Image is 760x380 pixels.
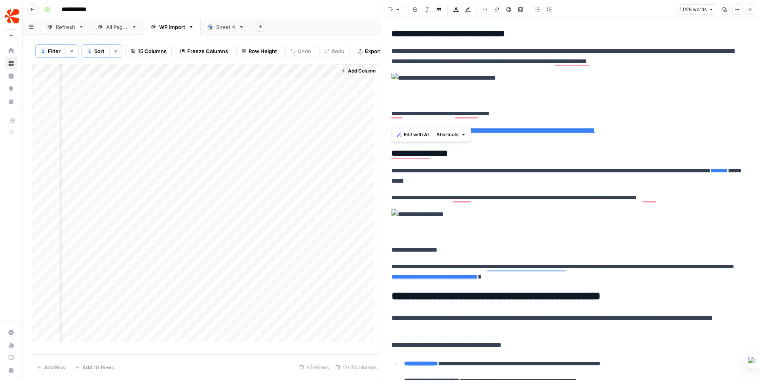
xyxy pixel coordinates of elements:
button: Shortcuts [433,130,469,140]
button: 1,028 words [676,4,717,15]
span: 1 [88,48,91,54]
button: Help + Support [5,364,17,377]
button: 1Sort [82,45,109,57]
button: Freeze Columns [175,45,233,57]
a: All Pages [91,19,144,35]
a: Home [5,44,17,57]
button: Export CSV [353,45,398,57]
img: ChargebeeOps Logo [5,9,19,23]
span: 1 [42,48,44,54]
a: Learning Hub [5,351,17,364]
a: Insights [5,70,17,82]
button: 1Filter [36,45,65,57]
div: 676 Rows [296,361,332,374]
button: 15 Columns [125,45,172,57]
a: Usage [5,339,17,351]
a: Browse [5,57,17,70]
div: All Pages [106,23,128,31]
span: Freeze Columns [187,47,228,55]
span: Add Row [44,363,66,371]
span: 15 Columns [138,47,167,55]
span: Add 10 Rows [82,363,114,371]
button: Row Height [236,45,282,57]
span: 1,028 words [680,6,707,13]
div: 1 [41,48,46,54]
span: Row Height [249,47,277,55]
div: WP Import [159,23,185,31]
a: Opportunities [5,82,17,95]
a: WP Import [144,19,201,35]
span: Redo [332,47,344,55]
button: Workspace: ChargebeeOps [5,6,17,26]
a: Settings [5,326,17,339]
div: 1 [87,48,92,54]
button: Add Column [338,66,379,76]
button: Redo [319,45,350,57]
div: Sheet 4 [216,23,236,31]
a: Refresh [40,19,91,35]
a: Sheet 4 [201,19,251,35]
div: 15/15 Columns [332,361,380,374]
button: Add Row [32,361,70,374]
button: Add 10 Rows [70,361,119,374]
a: Your Data [5,95,17,108]
span: Export CSV [365,47,393,55]
button: Edit with AI [393,130,432,140]
span: Add Column [348,67,376,74]
span: Shortcuts [437,131,459,138]
span: Filter [48,47,61,55]
span: Sort [94,47,104,55]
span: Edit with AI [404,131,429,138]
span: Undo [298,47,311,55]
button: Undo [285,45,316,57]
div: Refresh [56,23,75,31]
